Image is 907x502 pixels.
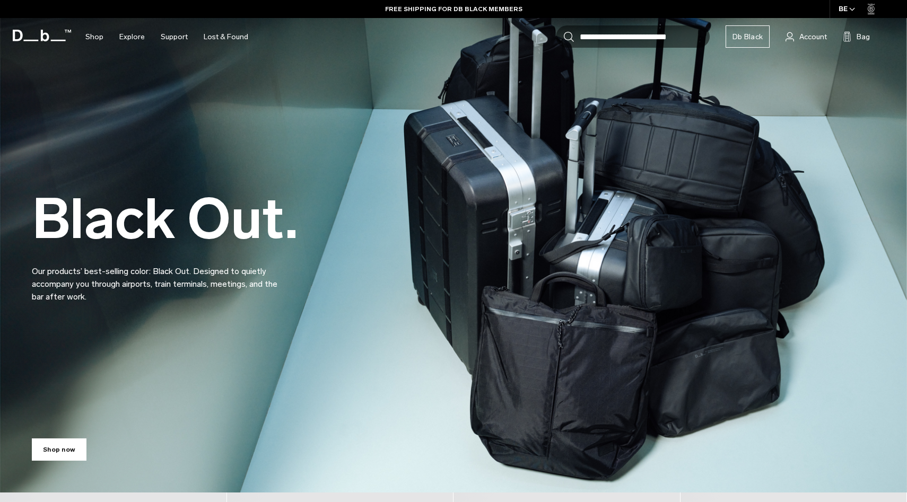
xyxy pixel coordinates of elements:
a: Explore [119,18,145,56]
a: Shop now [32,438,86,461]
p: Our products’ best-selling color: Black Out. Designed to quietly accompany you through airports, ... [32,252,286,303]
a: Db Black [726,25,770,48]
a: FREE SHIPPING FOR DB BLACK MEMBERS [385,4,522,14]
a: Shop [85,18,103,56]
a: Support [161,18,188,56]
nav: Main Navigation [77,18,256,56]
span: Bag [857,31,870,42]
h2: Black Out. [32,191,298,247]
a: Account [786,30,827,43]
button: Bag [843,30,870,43]
a: Lost & Found [204,18,248,56]
span: Account [799,31,827,42]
